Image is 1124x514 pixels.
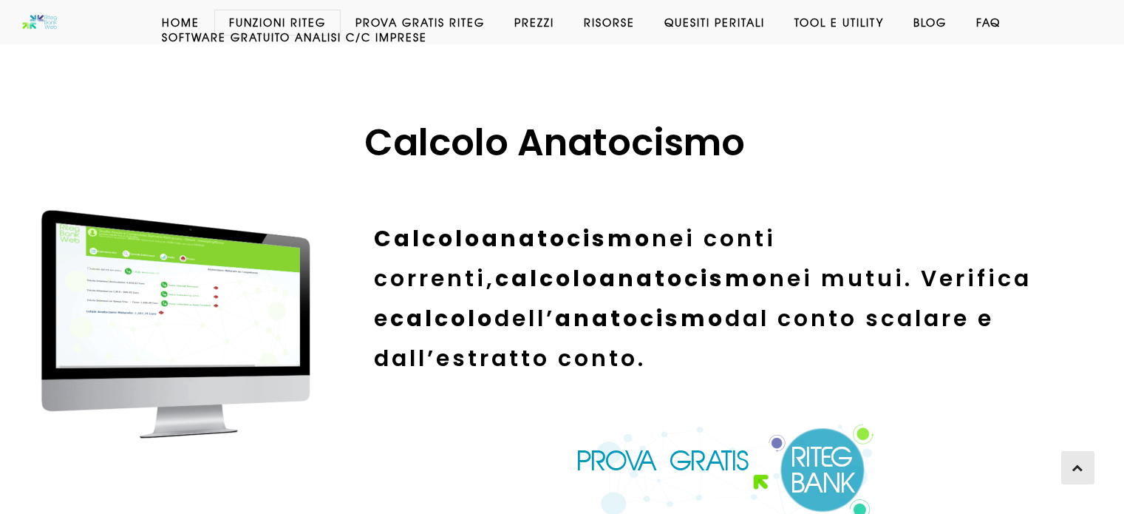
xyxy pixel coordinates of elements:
[27,118,1083,167] h1: Calcolo Anatocismo
[599,263,769,294] strong: anatocismo
[147,15,214,30] a: Home
[374,223,482,254] strong: Calcolo
[500,15,569,30] a: Prezzi
[22,15,58,30] img: Software anatocismo e usura bancaria
[147,30,442,44] a: Software GRATUITO analisi c/c imprese
[374,219,1060,379] h2: nei conti correnti, nei mutui. Verifica e dell’ dal conto scalare e dall’estratto conto.
[495,263,599,294] strong: calcolo
[214,15,341,30] a: Funzioni Riteg
[780,15,899,30] a: Tool e Utility
[650,15,780,30] a: Quesiti Peritali
[482,223,652,254] strong: anatocismo
[390,302,494,334] strong: calcolo
[569,15,650,30] a: Risorse
[961,15,1015,30] a: Faq
[19,200,331,444] img: Riteg bank Web, anatocismo del mutuo e calcolo interessi a scalare nel conto corrente
[555,302,725,334] strong: anatocismo
[341,15,500,30] a: Prova Gratis Riteg
[899,15,961,30] a: Blog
